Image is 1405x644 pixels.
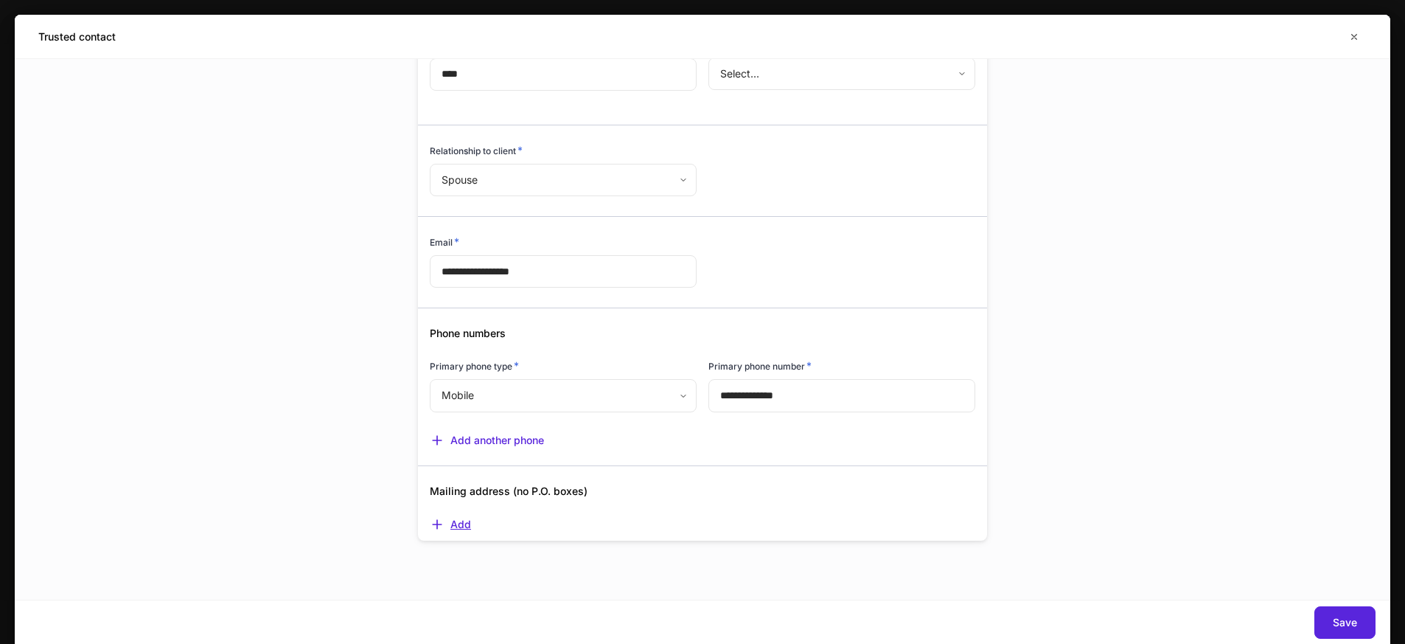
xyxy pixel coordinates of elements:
div: Select... [708,58,975,90]
h6: Relationship to client [430,143,523,158]
h6: Primary phone number [708,359,812,373]
div: Save [1333,617,1357,628]
h5: Trusted contact [38,30,116,44]
h6: Email [430,235,459,249]
button: Add [430,517,471,532]
div: Phone numbers [418,308,975,341]
div: Mobile [430,379,696,412]
div: Mailing address (no P.O. boxes) [418,466,975,499]
button: Save [1314,606,1376,639]
div: Spouse [430,164,696,196]
button: Add another phone [430,433,544,448]
h6: Primary phone type [430,359,519,373]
